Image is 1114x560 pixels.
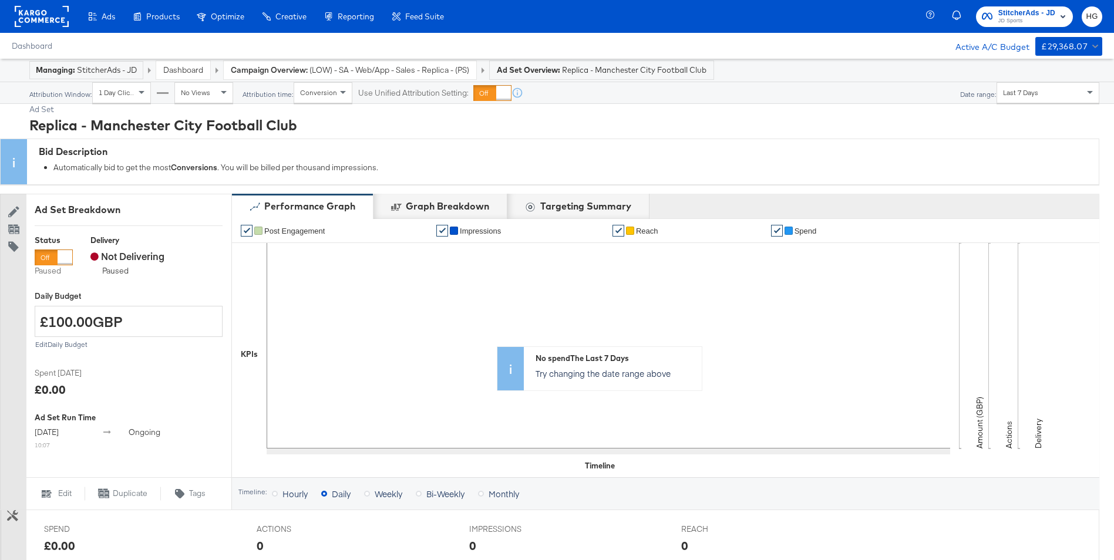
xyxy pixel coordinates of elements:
[35,441,50,449] sub: 10:07
[35,265,73,276] label: Paused
[358,87,469,99] label: Use Unified Attribution Setting:
[35,203,223,217] div: Ad Set Breakdown
[497,65,560,75] strong: Ad Set Overview:
[1035,37,1102,56] button: £29,368.07
[536,367,696,379] p: Try changing the date range above
[211,12,244,21] span: Optimize
[282,488,308,500] span: Hourly
[39,145,1093,158] div: Bid Description
[406,200,489,213] div: Graph Breakdown
[309,65,469,76] span: Replica - Manchester City Football Club
[161,487,220,501] button: Tags
[36,65,75,75] strong: Managing:
[338,12,374,21] span: Reporting
[113,488,147,499] span: Duplicate
[44,537,75,554] div: £0.00
[53,163,1093,174] div: Automatically bid to get the most . You will be billed per thousand impressions.
[562,65,706,76] span: Replica - Manchester City Football Club
[998,16,1055,26] span: JD Sports
[241,225,253,237] a: ✔
[1041,39,1088,54] div: £29,368.07
[612,225,624,237] a: ✔
[998,7,1055,19] span: StitcherAds - JD
[469,524,557,535] span: IMPRESSIONS
[29,115,1099,135] div: Replica - Manchester City Football Club
[85,487,161,501] button: Duplicate
[426,488,465,500] span: Bi-Weekly
[469,537,476,554] div: 0
[35,412,223,423] div: Ad Set Run Time
[1082,6,1102,27] button: HG
[12,41,52,50] a: Dashboard
[405,12,444,21] span: Feed Suite
[460,227,501,235] span: Impressions
[943,37,1029,55] div: Active A/C Budget
[795,227,817,235] span: Spend
[300,88,337,97] span: Conversion
[35,427,59,437] span: [DATE]
[102,265,129,276] sub: Paused
[1086,10,1098,23] span: HG
[171,163,217,173] strong: Conversions
[257,524,345,535] span: ACTIONS
[26,487,85,501] button: Edit
[129,427,160,437] span: ongoing
[44,524,132,535] span: SPEND
[771,225,783,237] a: ✔
[976,6,1073,27] button: StitcherAds - JDJD Sports
[181,88,210,97] span: No Views
[681,537,688,554] div: 0
[90,249,164,262] span: Not Delivering
[163,65,203,75] a: Dashboard
[238,488,267,496] div: Timeline:
[146,12,180,21] span: Products
[29,104,1099,115] div: Ad Set
[275,12,307,21] span: Creative
[681,524,769,535] span: REACH
[102,12,115,21] span: Ads
[264,200,355,213] div: Performance Graph
[636,227,658,235] span: Reach
[960,90,997,99] div: Date range:
[99,88,137,97] span: 1 Day Clicks
[1003,88,1038,97] span: Last 7 Days
[540,200,631,213] div: Targeting Summary
[264,227,325,235] span: Post Engagement
[536,353,696,364] div: No spend The Last 7 Days
[90,235,164,246] div: Delivery
[436,225,448,237] a: ✔
[35,235,73,246] div: Status
[35,291,223,302] label: Daily Budget
[35,381,66,398] div: £0.00
[242,90,294,99] div: Attribution time:
[231,65,469,75] a: Campaign Overview: (LOW) - SA - Web/App - Sales - Replica - (PS)
[375,488,402,500] span: Weekly
[231,65,308,75] strong: Campaign Overview:
[35,340,223,349] div: Edit Daily Budget
[58,488,72,499] span: Edit
[189,488,206,499] span: Tags
[332,488,351,500] span: Daily
[489,488,519,500] span: Monthly
[257,537,264,554] div: 0
[35,367,123,379] span: Spent [DATE]
[36,65,137,76] div: StitcherAds - JD
[29,90,92,99] div: Attribution Window:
